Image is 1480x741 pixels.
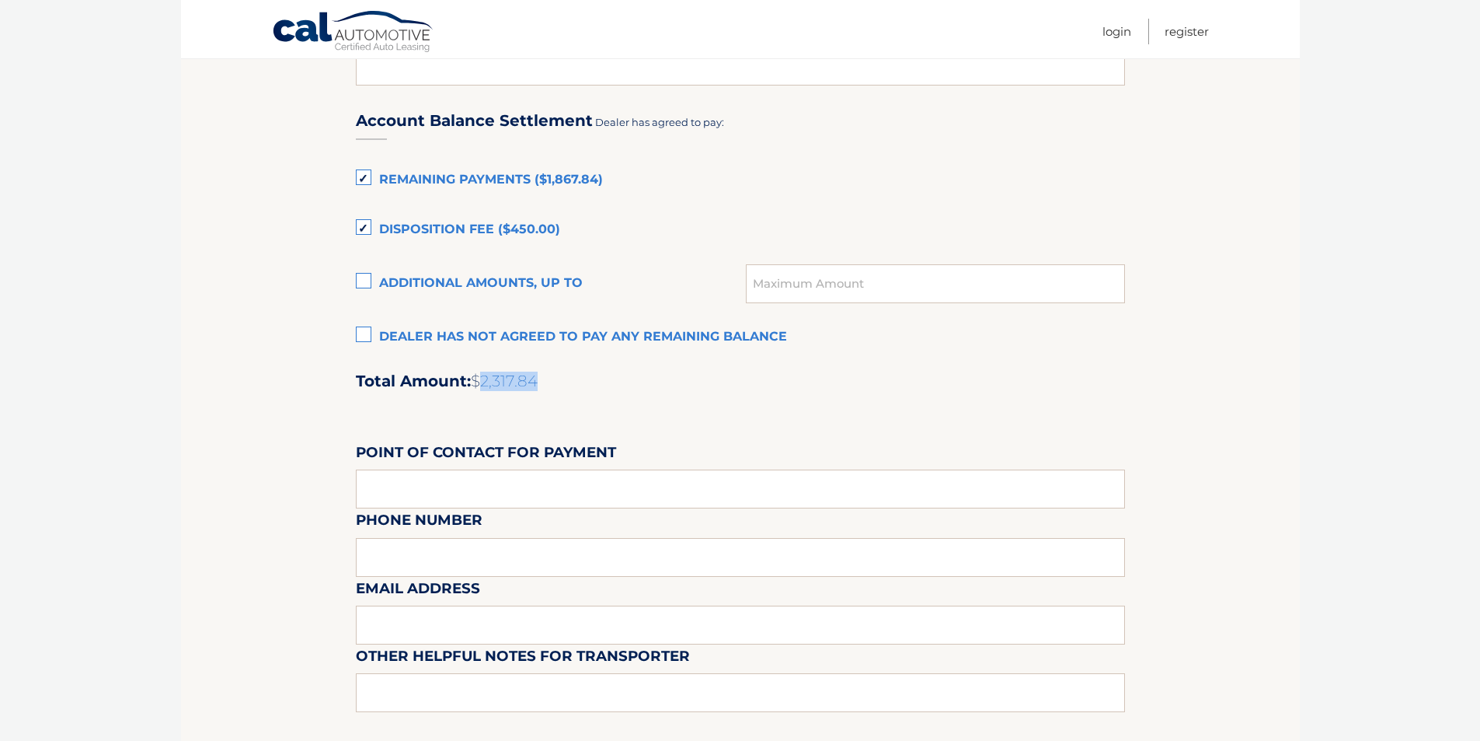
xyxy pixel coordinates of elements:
label: Email Address [356,577,480,606]
label: Disposition Fee ($450.00) [356,215,1125,246]
input: Maximum Amount [746,264,1124,303]
label: Remaining Payments ($1,867.84) [356,165,1125,196]
label: Other helpful notes for transporter [356,645,690,673]
label: Dealer has not agreed to pay any remaining balance [356,322,1125,353]
h2: Total Amount: [356,372,1125,391]
a: Cal Automotive [272,10,435,55]
label: Point of Contact for Payment [356,441,616,470]
a: Register [1165,19,1209,44]
span: Dealer has agreed to pay: [595,116,724,128]
a: Login [1102,19,1131,44]
span: $2,317.84 [471,372,538,390]
h3: Account Balance Settlement [356,111,593,131]
label: Additional amounts, up to [356,268,747,299]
